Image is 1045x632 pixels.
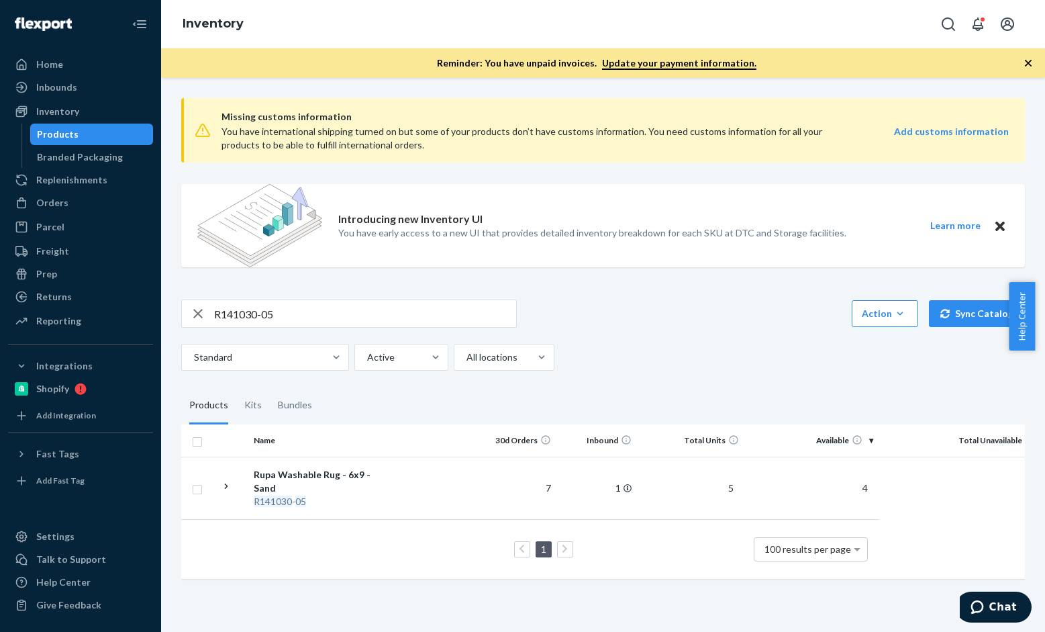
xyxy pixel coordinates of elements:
[36,530,74,543] div: Settings
[36,410,96,421] div: Add Integration
[852,300,918,327] button: Action
[295,496,306,507] em: 05
[8,77,153,98] a: Inbounds
[189,387,228,424] div: Products
[8,310,153,332] a: Reporting
[556,424,637,457] th: Inbound
[857,482,873,494] span: 4
[465,351,466,364] input: All locations
[8,263,153,285] a: Prep
[929,300,1025,327] button: Sync Catalog
[254,495,394,508] div: -
[1019,482,1036,494] span: 0
[8,240,153,262] a: Freight
[36,382,69,396] div: Shopify
[36,267,57,281] div: Prep
[8,286,153,308] a: Returns
[30,146,154,168] a: Branded Packaging
[476,424,556,457] th: 30d Orders
[723,482,739,494] span: 5
[8,594,153,616] button: Give Feedback
[764,543,851,555] span: 100 results per page
[994,11,1021,38] button: Open account menu
[935,11,962,38] button: Open Search Box
[36,173,107,187] div: Replenishments
[538,543,549,555] a: Page 1 is your current page
[8,355,153,377] button: Integrations
[36,105,79,118] div: Inventory
[960,592,1032,625] iframe: Opens a widget where you can chat to one of our agents
[214,300,516,327] input: Search inventory by name or sku
[37,128,79,141] div: Products
[8,101,153,122] a: Inventory
[36,58,63,71] div: Home
[8,192,153,214] a: Orders
[991,218,1009,234] button: Close
[8,378,153,400] a: Shopify
[744,424,879,457] th: Available
[254,468,394,495] div: Rupa Washable Rug - 6x9 - Sand
[894,125,1009,152] a: Add customs information
[221,109,1009,125] span: Missing customs information
[8,470,153,492] a: Add Fast Tag
[248,424,399,457] th: Name
[8,405,153,426] a: Add Integration
[338,226,846,240] p: You have early access to a new UI that provides detailed inventory breakdown for each SKU at DTC ...
[637,424,744,457] th: Total Units
[476,457,556,519] td: 7
[338,212,483,227] p: Introducing new Inventory UI
[15,17,72,31] img: Flexport logo
[922,218,989,234] button: Learn more
[244,387,262,424] div: Kits
[8,549,153,570] button: Talk to Support
[36,244,69,258] div: Freight
[221,125,851,152] div: You have international shipping turned on but some of your products don’t have customs informatio...
[254,496,292,507] em: R141030
[36,220,64,234] div: Parcel
[37,150,123,164] div: Branded Packaging
[964,11,991,38] button: Open notifications
[862,307,908,320] div: Action
[36,314,81,328] div: Reporting
[894,126,1009,137] strong: Add customs information
[36,81,77,94] div: Inbounds
[8,54,153,75] a: Home
[437,56,756,70] p: Reminder: You have unpaid invoices.
[36,290,72,304] div: Returns
[126,11,153,38] button: Close Navigation
[172,5,254,44] ol: breadcrumbs
[556,457,637,519] td: 1
[36,598,101,612] div: Give Feedback
[36,576,91,589] div: Help Center
[193,351,194,364] input: Standard
[8,169,153,191] a: Replenishments
[36,447,79,461] div: Fast Tags
[183,16,244,31] a: Inventory
[36,475,85,486] div: Add Fast Tag
[1009,282,1035,351] button: Help Center
[602,57,756,70] a: Update your payment information.
[8,526,153,547] a: Settings
[8,572,153,593] a: Help Center
[30,124,154,145] a: Products
[8,216,153,238] a: Parcel
[36,359,93,373] div: Integrations
[36,553,106,566] div: Talk to Support
[197,184,322,267] img: new-reports-banner-icon.82668bd98b6a51aee86340f2a7b77ae3.png
[366,351,367,364] input: Active
[8,443,153,465] button: Fast Tags
[36,196,68,210] div: Orders
[278,387,312,424] div: Bundles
